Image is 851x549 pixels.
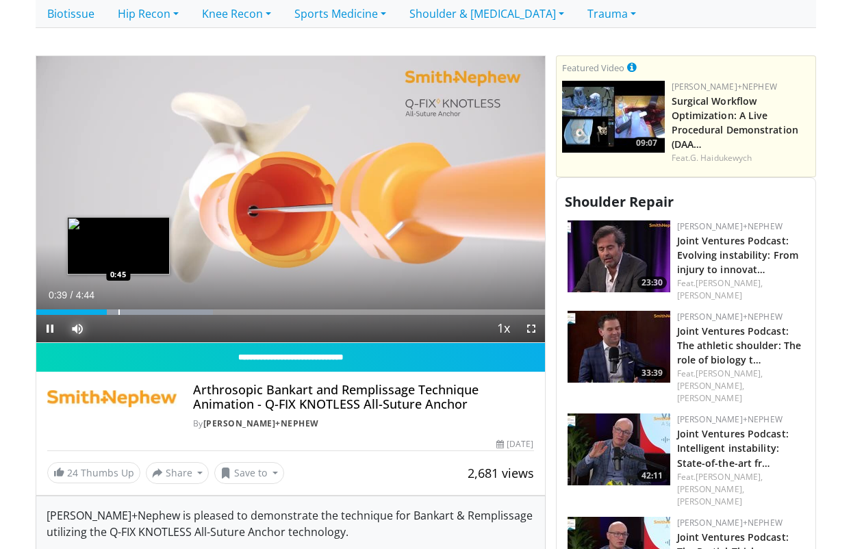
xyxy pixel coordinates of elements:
[696,471,763,483] a: [PERSON_NAME],
[696,368,763,379] a: [PERSON_NAME],
[36,315,64,342] button: Pause
[568,311,670,383] img: f5a36523-4014-4b26-ba0a-1980c1b51253.150x105_q85_crop-smart_upscale.jpg
[64,315,91,342] button: Mute
[677,311,783,322] a: [PERSON_NAME]+Nephew
[568,220,670,292] a: 23:30
[214,462,284,484] button: Save to
[677,324,802,366] a: Joint Ventures Podcast: The athletic shoulder: The role of biology t…
[677,413,783,425] a: [PERSON_NAME]+Nephew
[672,81,777,92] a: [PERSON_NAME]+Nephew
[677,471,804,508] div: Feat.
[565,192,674,211] span: Shoulder Repair
[677,496,742,507] a: [PERSON_NAME]
[677,427,789,469] a: Joint Ventures Podcast: Intelligent instability: State-of-the-art fr…
[637,367,667,379] span: 33:39
[677,277,804,302] div: Feat.
[76,290,94,301] span: 4:44
[490,315,518,342] button: Playback Rate
[690,152,752,164] a: G. Haidukewych
[677,483,744,495] a: [PERSON_NAME],
[146,462,209,484] button: Share
[568,413,670,485] img: 68fb0319-defd-40d2-9a59-ac066b7d8959.150x105_q85_crop-smart_upscale.jpg
[562,62,624,74] small: Featured Video
[562,81,665,153] a: 09:07
[193,383,534,412] h4: Arthrosopic Bankart and Remplissage Technique Animation - Q-FIX KNOTLESS All-Suture Anchor
[67,466,78,479] span: 24
[677,380,744,392] a: [PERSON_NAME],
[47,462,140,483] a: 24 Thumbs Up
[677,220,783,232] a: [PERSON_NAME]+Nephew
[468,465,534,481] span: 2,681 views
[568,220,670,292] img: 68d4790e-0872-429d-9d74-59e6247d6199.150x105_q85_crop-smart_upscale.jpg
[672,94,798,151] a: Surgical Workflow Optimization: A Live Procedural Demonstration (DAA…
[47,383,177,416] img: Smith+Nephew
[637,277,667,289] span: 23:30
[562,81,665,153] img: bcfc90b5-8c69-4b20-afee-af4c0acaf118.150x105_q85_crop-smart_upscale.jpg
[568,413,670,485] a: 42:11
[193,418,534,430] div: By
[49,290,67,301] span: 0:39
[518,315,545,342] button: Fullscreen
[568,311,670,383] a: 33:39
[677,517,783,528] a: [PERSON_NAME]+Nephew
[203,418,319,429] a: [PERSON_NAME]+Nephew
[36,56,545,343] video-js: Video Player
[71,290,73,301] span: /
[677,368,804,405] div: Feat.
[696,277,763,289] a: [PERSON_NAME],
[677,290,742,301] a: [PERSON_NAME]
[632,137,661,149] span: 09:07
[496,438,533,450] div: [DATE]
[672,152,810,164] div: Feat.
[677,234,799,276] a: Joint Ventures Podcast: Evolving instability: From injury to innovat…
[36,309,545,315] div: Progress Bar
[677,392,742,404] a: [PERSON_NAME]
[637,470,667,482] span: 42:11
[67,217,170,274] img: image.jpeg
